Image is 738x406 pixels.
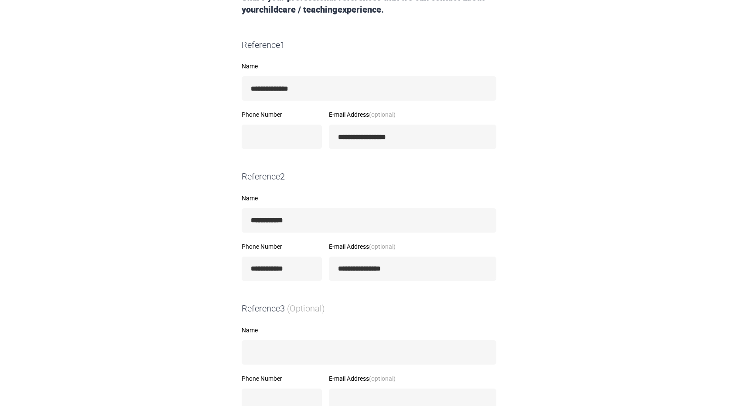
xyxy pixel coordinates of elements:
span: E-mail Address [329,242,396,250]
label: Name [242,63,496,69]
label: Phone Number [242,112,322,118]
div: Reference 1 [238,39,500,51]
div: Reference 2 [238,170,500,183]
strong: (optional) [369,242,396,250]
label: Phone Number [242,376,322,382]
label: Phone Number [242,244,322,250]
strong: (optional) [369,374,396,382]
span: E-mail Address [329,110,396,118]
label: Name [242,327,496,333]
label: Name [242,195,496,201]
strong: (optional) [369,110,396,118]
div: Reference 3 [238,302,500,315]
span: (Optional) [287,303,325,314]
span: E-mail Address [329,374,396,382]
